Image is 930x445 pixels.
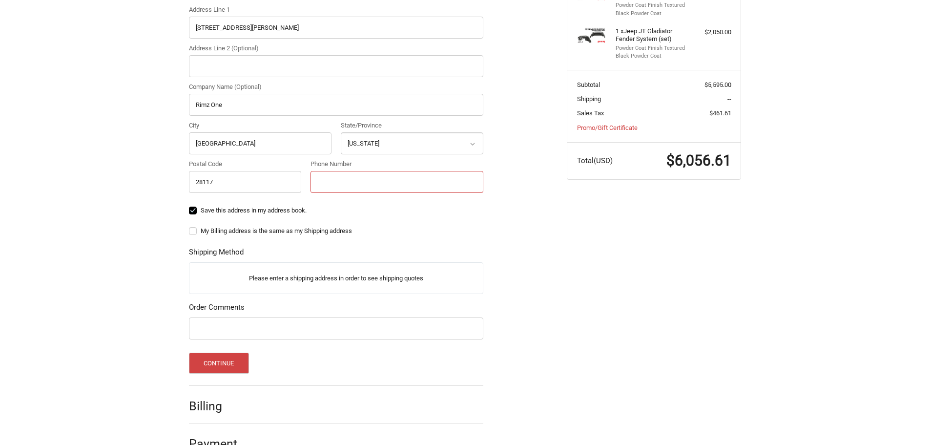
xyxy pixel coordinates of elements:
label: Phone Number [310,159,483,169]
span: Sales Tax [577,109,604,117]
label: State/Province [341,121,483,130]
legend: Order Comments [189,302,245,318]
span: Subtotal [577,81,600,88]
h4: 1 x Jeep JT Gladiator Fender System (set) [616,27,690,43]
span: Shipping [577,95,601,103]
span: Total (USD) [577,156,613,165]
p: Please enter a shipping address in order to see shipping quotes [189,269,483,288]
label: Address Line 2 [189,43,483,53]
small: (Optional) [231,44,259,52]
li: Powder Coat Finish Textured Black Powder Coat [616,44,690,61]
button: Continue [189,353,249,374]
iframe: Chat Widget [881,398,930,445]
a: Promo/Gift Certificate [577,124,638,131]
span: $461.61 [709,109,731,117]
h2: Billing [189,399,246,414]
span: $6,056.61 [666,152,731,169]
label: Address Line 1 [189,5,483,15]
span: $5,595.00 [704,81,731,88]
li: Powder Coat Finish Textured Black Powder Coat [616,1,690,18]
label: Company Name [189,82,483,92]
label: My Billing address is the same as my Shipping address [189,227,483,235]
label: Postal Code [189,159,301,169]
span: -- [727,95,731,103]
div: $2,050.00 [693,27,731,37]
legend: Shipping Method [189,247,244,262]
label: Save this address in my address book. [189,207,483,214]
small: (Optional) [234,83,262,90]
label: City [189,121,331,130]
